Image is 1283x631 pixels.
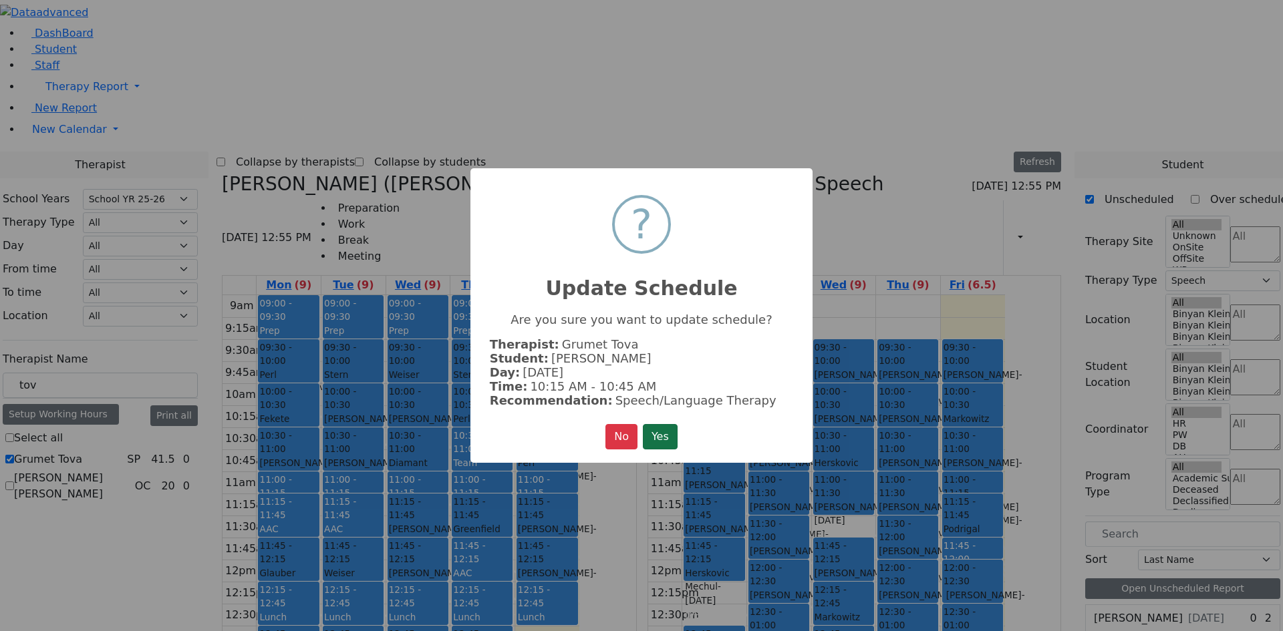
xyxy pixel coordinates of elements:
div: ? [631,198,652,251]
strong: Recommendation: [490,393,613,407]
span: [PERSON_NAME] [551,351,652,365]
span: [DATE] [523,365,563,379]
strong: Time: [490,379,528,393]
p: Are you sure you want to update schedule? [490,312,793,327]
button: No [605,424,637,449]
h2: Update Schedule [470,260,813,300]
strong: Therapist: [490,337,559,351]
strong: Student: [490,351,549,365]
button: Yes [643,424,678,449]
span: 10:15 AM - 10:45 AM [530,379,656,393]
span: Speech/Language Therapy [615,393,776,407]
strong: Day: [490,365,520,379]
span: Grumet Tova [562,337,639,351]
